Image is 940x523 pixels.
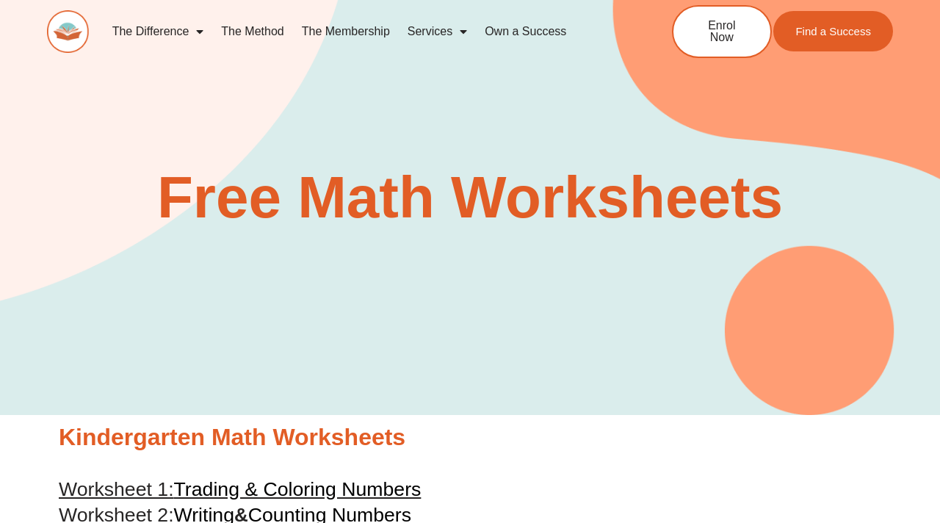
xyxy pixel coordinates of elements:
[59,478,174,500] span: Worksheet 1:
[51,168,889,227] h2: Free Math Worksheets
[672,5,772,58] a: Enrol Now
[59,422,881,453] h2: Kindergarten Math Worksheets
[399,15,476,48] a: Services
[293,15,399,48] a: The Membership
[59,478,421,500] a: Worksheet 1:Trading & Coloring Numbers
[688,357,940,523] iframe: Chat Widget
[212,15,292,48] a: The Method
[104,15,624,48] nav: Menu
[174,478,422,500] span: Trading & Coloring Numbers
[773,11,893,51] a: Find a Success
[795,26,871,37] span: Find a Success
[476,15,575,48] a: Own a Success
[104,15,213,48] a: The Difference
[695,20,748,43] span: Enrol Now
